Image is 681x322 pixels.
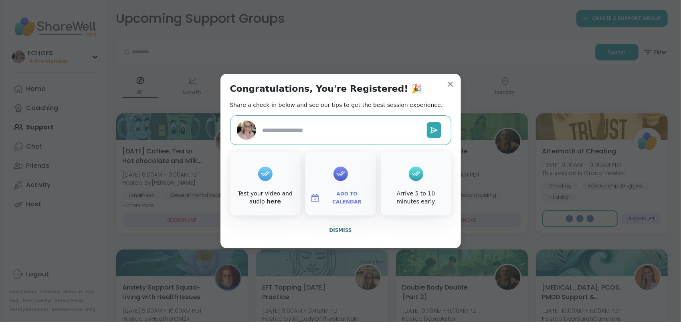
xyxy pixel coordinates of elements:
[230,222,451,239] button: Dismiss
[307,190,374,207] button: Add to Calendar
[382,190,450,205] div: Arrive 5 to 10 minutes early
[230,83,422,95] h1: Congratulations, You're Registered! 🎉
[232,190,299,205] div: Test your video and audio
[310,193,320,203] img: ShareWell Logomark
[329,227,352,233] span: Dismiss
[237,121,256,140] img: ECHOES
[323,190,371,206] span: Add to Calendar
[267,198,281,205] a: here
[230,101,443,109] h2: Share a check-in below and see our tips to get the best session experience.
